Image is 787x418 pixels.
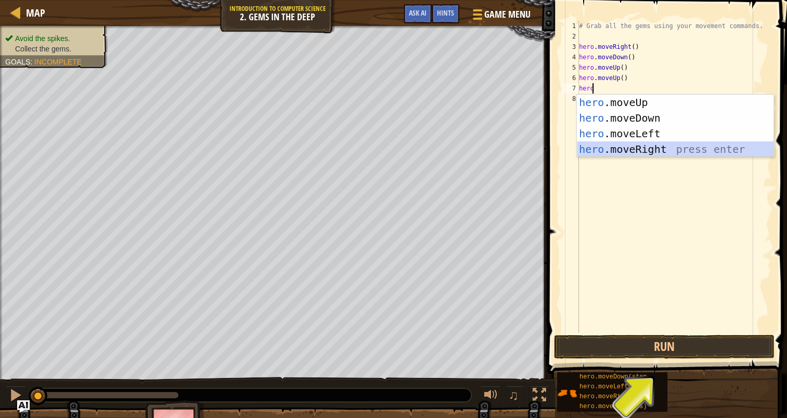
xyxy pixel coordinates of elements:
div: 6 [562,73,579,83]
button: Ask AI [17,400,30,413]
span: Collect the gems. [15,45,71,53]
div: 2 [562,31,579,42]
span: Goals [5,58,30,66]
div: 3 [562,42,579,52]
button: Ask AI [404,4,432,23]
img: portrait.png [557,383,577,403]
span: : [30,58,34,66]
div: 1 [562,21,579,31]
button: Game Menu [465,4,537,29]
li: Collect the gems. [5,44,100,54]
a: Map [21,6,45,20]
span: Game Menu [484,8,531,21]
button: Toggle fullscreen [529,386,550,407]
span: Avoid the spikes. [15,34,70,43]
span: hero.moveDown(steps) [579,373,654,381]
button: Adjust volume [480,386,501,407]
div: 7 [562,83,579,94]
div: 8 [562,94,579,104]
span: hero.moveRight(steps) [579,393,658,400]
span: Incomplete [34,58,82,66]
span: Hints [437,8,454,18]
button: Ctrl + P: Pause [5,386,26,407]
div: 5 [562,62,579,73]
li: Avoid the spikes. [5,33,100,44]
span: Ask AI [409,8,427,18]
span: Map [26,6,45,20]
span: hero.moveLeft(steps) [579,383,654,390]
button: ♫ [506,386,524,407]
span: ♫ [508,387,519,403]
button: Run [554,335,775,359]
div: 4 [562,52,579,62]
span: hero.moveUp(steps) [579,403,647,410]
